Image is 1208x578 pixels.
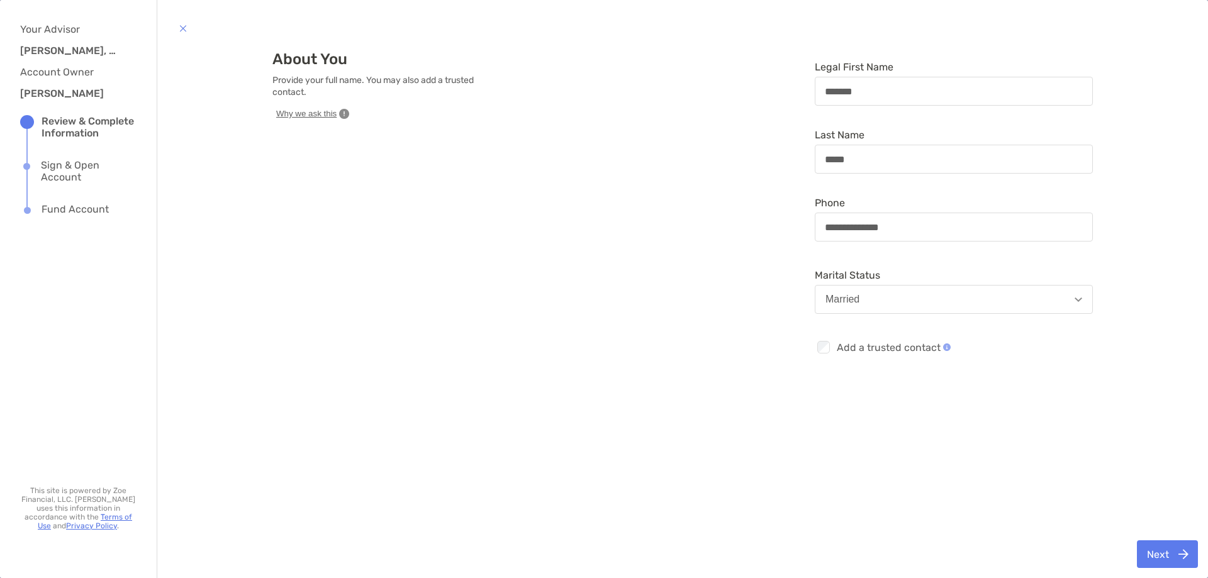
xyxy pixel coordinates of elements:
a: Privacy Policy [66,521,117,530]
img: button icon [179,21,187,36]
img: Open dropdown arrow [1075,297,1082,302]
img: Add a trusted contact [943,343,951,351]
h3: About You [272,50,486,68]
span: Phone [815,197,1093,209]
div: Married [825,294,859,305]
div: Review & Complete Information [42,115,137,139]
span: Why we ask this [276,108,337,119]
input: Last Name [815,154,1092,165]
button: Married [815,285,1093,314]
span: Last Name [815,129,1093,141]
a: Terms of Use [38,513,132,530]
p: This site is powered by Zoe Financial, LLC. [PERSON_NAME] uses this information in accordance wit... [20,486,137,530]
span: Legal First Name [815,61,1093,73]
button: Why we ask this [272,108,353,120]
input: Legal First Name [815,86,1092,97]
img: button icon [1178,549,1188,559]
h3: [PERSON_NAME] [20,87,121,99]
h4: Account Owner [20,66,127,78]
p: Provide your full name. You may also add a trusted contact. [272,74,486,98]
div: Sign & Open Account [41,159,137,183]
h3: [PERSON_NAME], CFP® [20,45,121,57]
input: Phone [815,222,1092,233]
h4: Your Advisor [20,23,127,35]
button: Next [1137,540,1198,568]
span: Marital Status [815,269,1093,281]
span: Add a trusted contact [837,342,951,353]
div: Fund Account [42,203,109,217]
